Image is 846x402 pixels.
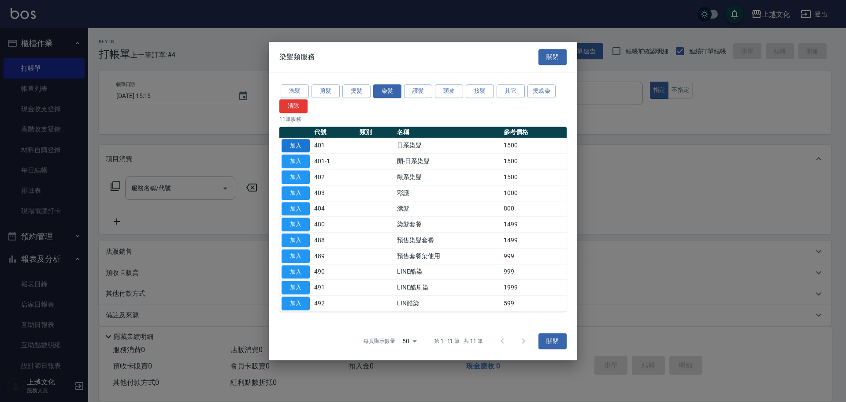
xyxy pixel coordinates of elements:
td: 401 [312,138,357,154]
td: 403 [312,185,357,201]
td: 染髮套餐 [395,217,501,233]
button: 加入 [282,186,310,200]
button: 加入 [282,218,310,232]
button: 燙或染 [527,84,556,98]
button: 關閉 [538,333,567,349]
button: 染髮 [373,84,401,98]
button: 加入 [282,170,310,184]
td: 預售染髮套餐 [395,233,501,248]
button: 頭皮 [435,84,463,98]
td: 1499 [501,233,567,248]
td: 1499 [501,217,567,233]
td: 401-1 [312,154,357,169]
button: 加入 [282,139,310,153]
td: 歐系染髮 [395,169,501,185]
td: 999 [501,264,567,280]
td: 492 [312,296,357,312]
button: 護髮 [404,84,432,98]
th: 參考價格 [501,127,567,138]
th: 代號 [312,127,357,138]
td: 491 [312,280,357,296]
button: 加入 [282,155,310,169]
button: 加入 [282,249,310,263]
button: 加入 [282,233,310,247]
td: 599 [501,296,567,312]
td: LINE酷染 [395,264,501,280]
td: 488 [312,233,357,248]
td: 1500 [501,169,567,185]
td: LINE酷刷染 [395,280,501,296]
button: 洗髮 [281,84,309,98]
td: 1500 [501,154,567,169]
td: 480 [312,217,357,233]
td: 漂髮 [395,201,501,217]
button: 剪髮 [312,84,340,98]
td: 404 [312,201,357,217]
td: 預售套餐染使用 [395,248,501,264]
button: 加入 [282,202,310,216]
span: 染髮類服務 [279,53,315,61]
td: 彩護 [395,185,501,201]
p: 11 筆服務 [279,115,567,123]
button: 加入 [282,297,310,310]
button: 加入 [282,265,310,279]
td: 490 [312,264,357,280]
button: 其它 [497,84,525,98]
td: 日系染髮 [395,138,501,154]
td: 1000 [501,185,567,201]
td: 999 [501,248,567,264]
th: 類別 [357,127,395,138]
p: 每頁顯示數量 [364,337,395,345]
div: 50 [399,329,420,353]
td: 402 [312,169,357,185]
td: 1999 [501,280,567,296]
button: 清除 [279,99,308,113]
td: 開-日系染髮 [395,154,501,169]
td: 800 [501,201,567,217]
button: 燙髮 [342,84,371,98]
button: 接髮 [466,84,494,98]
p: 第 1–11 筆 共 11 筆 [434,337,483,345]
td: LIN酷染 [395,296,501,312]
button: 加入 [282,281,310,295]
td: 1500 [501,138,567,154]
button: 關閉 [538,49,567,65]
th: 名稱 [395,127,501,138]
td: 489 [312,248,357,264]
